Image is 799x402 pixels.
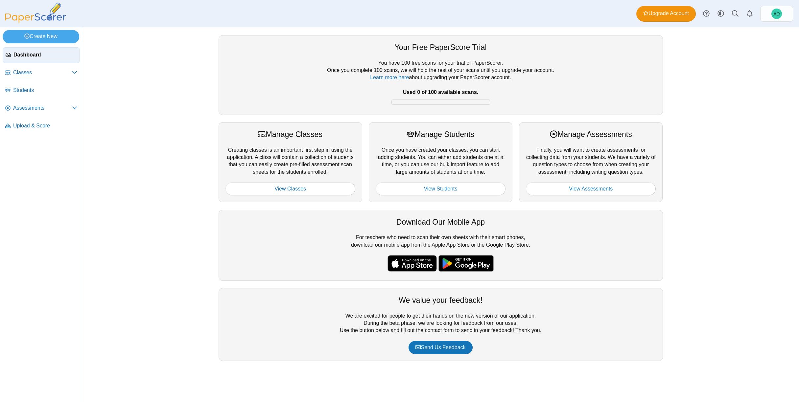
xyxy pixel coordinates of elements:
a: View Students [376,182,505,195]
img: google-play-badge.png [438,255,494,272]
a: View Classes [225,182,355,195]
a: Alerts [742,7,757,21]
div: Once you have created your classes, you can start adding students. You can either add students on... [369,122,512,202]
a: Students [3,83,80,99]
a: Assessments [3,100,80,116]
div: Manage Assessments [526,129,656,140]
span: Andrew Doust [773,11,780,16]
a: Create New [3,30,79,43]
div: Manage Classes [225,129,355,140]
span: Classes [13,69,72,76]
a: View Assessments [526,182,656,195]
div: Finally, you will want to create assessments for collecting data from your students. We have a va... [519,122,663,202]
span: Students [13,87,77,94]
div: Creating classes is an important first step in using the application. A class will contain a coll... [219,122,362,202]
div: For teachers who need to scan their own sheets with their smart phones, download our mobile app f... [219,210,663,281]
a: Send Us Feedback [409,341,472,354]
a: Upload & Score [3,118,80,134]
span: Upload & Score [13,122,77,129]
img: apple-store-badge.svg [388,255,437,272]
img: PaperScorer [3,3,68,23]
a: PaperScorer [3,18,68,24]
div: Download Our Mobile App [225,217,656,227]
span: Send Us Feedback [415,345,465,350]
a: Classes [3,65,80,81]
div: You have 100 free scans for your trial of PaperScorer. Once you complete 100 scans, we will hold ... [225,59,656,108]
span: Upgrade Account [643,10,689,17]
div: We value your feedback! [225,295,656,305]
span: Assessments [13,104,72,112]
div: Your Free PaperScore Trial [225,42,656,53]
a: Learn more here [370,75,409,80]
b: Used 0 of 100 available scans. [403,89,478,95]
span: Andrew Doust [771,9,782,19]
a: Upgrade Account [636,6,696,22]
a: Andrew Doust [760,6,793,22]
div: We are excited for people to get their hands on the new version of our application. During the be... [219,288,663,361]
a: Dashboard [3,47,80,63]
span: Dashboard [13,51,77,58]
div: Manage Students [376,129,505,140]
